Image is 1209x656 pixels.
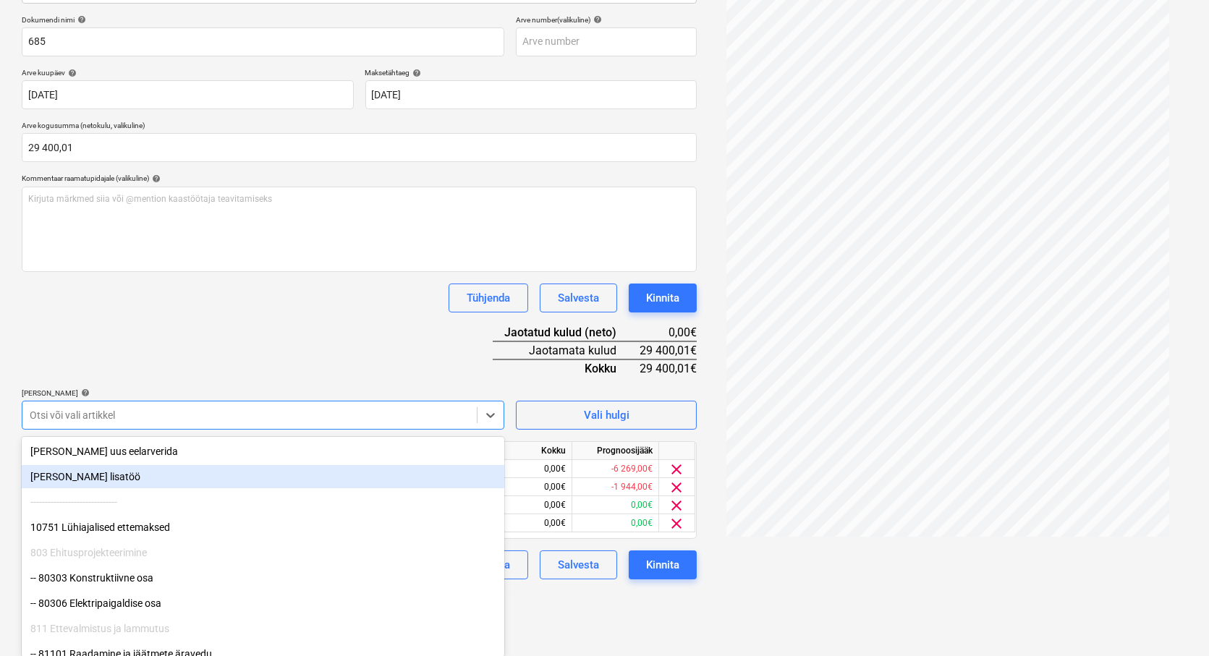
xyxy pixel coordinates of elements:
div: Kinnita [646,289,679,307]
span: clear [669,515,686,532]
div: Jaotatud kulud (neto) [493,324,640,341]
p: Arve kogusumma (netokulu, valikuline) [22,121,697,133]
div: 0,00€ [485,496,572,514]
div: Lisa uus lisatöö [22,465,504,488]
div: Salvesta [558,555,599,574]
div: Arve kuupäev [22,68,354,77]
div: Prognoosijääk [572,442,659,460]
span: clear [669,461,686,478]
div: [PERSON_NAME] lisatöö [22,465,504,488]
input: Tähtaega pole määratud [365,80,697,109]
div: -- 80306 Elektripaigaldise osa [22,592,504,615]
input: Arve kuupäeva pole määratud. [22,80,354,109]
div: Kinnita [646,555,679,574]
input: Arve number [516,27,697,56]
div: 10751 Lühiajalised ettemaksed [22,516,504,539]
span: help [590,15,602,24]
button: Salvesta [540,284,617,312]
div: 0,00€ [485,514,572,532]
div: 0,00€ [640,324,697,341]
div: Vali hulgi [584,406,629,425]
div: 803 Ehitusprojekteerimine [22,541,504,564]
div: 0,00€ [485,460,572,478]
button: Tühjenda [449,284,528,312]
div: Kommentaar raamatupidajale (valikuline) [22,174,697,183]
div: 811 Ettevalmistus ja lammutus [22,617,504,640]
div: -1 944,00€ [572,478,659,496]
div: [PERSON_NAME] uus eelarverida [22,440,504,463]
div: -6 269,00€ [572,460,659,478]
input: Arve kogusumma (netokulu, valikuline) [22,133,697,162]
div: ------------------------------ [22,490,504,514]
div: 0,00€ [572,514,659,532]
div: Lisa uus eelarverida [22,440,504,463]
div: Kokku [485,442,572,460]
div: 0,00€ [572,496,659,514]
button: Kinnita [629,284,697,312]
button: Salvesta [540,550,617,579]
span: help [149,174,161,183]
span: help [78,388,90,397]
div: 0,00€ [485,478,572,496]
button: Vali hulgi [516,401,697,430]
span: clear [669,479,686,496]
div: Salvesta [558,289,599,307]
span: clear [669,497,686,514]
div: Dokumendi nimi [22,15,504,25]
iframe: Chat Widget [1137,587,1209,656]
span: help [65,69,77,77]
div: -- 80303 Konstruktiivne osa [22,566,504,589]
button: Kinnita [629,550,697,579]
div: Arve number (valikuline) [516,15,697,25]
div: 29 400,01€ [640,359,697,377]
div: Tühjenda [467,289,510,307]
div: Kokku [493,359,640,377]
div: [PERSON_NAME] [22,388,504,398]
span: help [410,69,422,77]
div: 29 400,01€ [640,341,697,359]
div: Maksetähtaeg [365,68,697,77]
span: help [75,15,86,24]
div: Jaotamata kulud [493,341,640,359]
input: Dokumendi nimi [22,27,504,56]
